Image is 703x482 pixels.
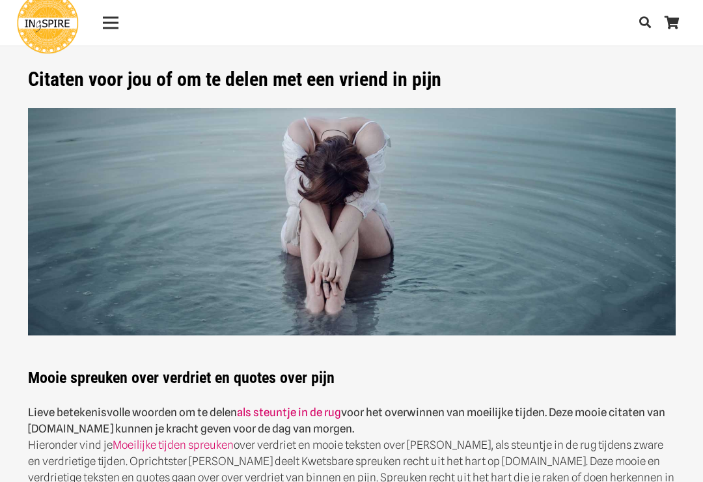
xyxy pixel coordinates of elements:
[632,7,658,38] a: Zoeken
[28,108,676,336] img: Spreuken over verlies in moeilijke tijden van Inge Ingspire.nl
[237,406,341,419] a: als steuntje in de rug
[28,406,665,435] strong: Lieve betekenisvolle woorden om te delen voor het overwinnen van moeilijke tijden. Deze mooie cit...
[94,7,127,39] a: Menu
[28,369,335,387] strong: Mooie spreuken over verdriet en quotes over pijn
[113,438,234,451] a: Moeilijke tijden spreuken
[28,68,676,91] h1: Citaten voor jou of om te delen met een vriend in pijn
